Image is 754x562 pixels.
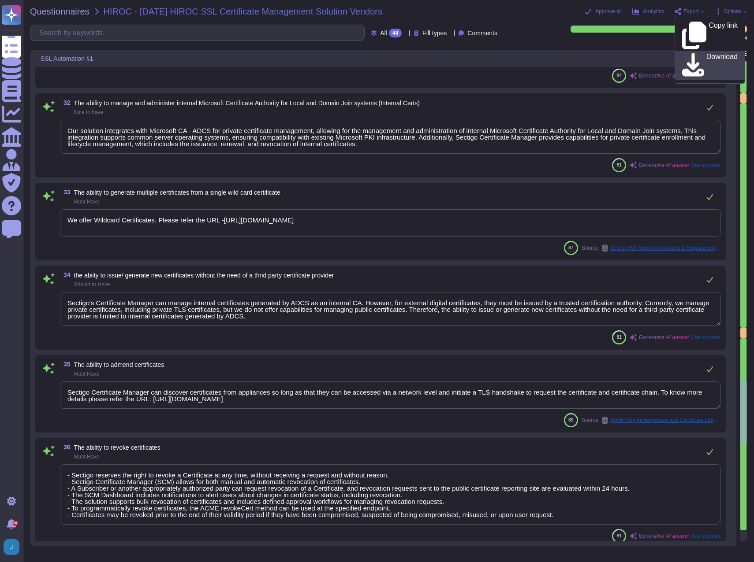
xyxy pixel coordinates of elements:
span: The ability to manage and administer internal Microsoft Certificate Authority for Local and Domai... [74,100,420,107]
button: Analytics [632,8,664,15]
a: Copy link [675,20,745,51]
span: See sources [691,533,720,539]
span: 33 [60,189,71,195]
span: 81 [617,163,622,167]
div: 44 [389,29,402,37]
span: Must Have [74,199,99,205]
span: the abiity to issue/ generate new certificates without the need of a thrid party certificate prov... [74,272,334,279]
span: Approve all [595,9,622,14]
textarea: Our solution integrates with Microsoft CA - ADCS for private certificate management, allowing for... [60,120,720,154]
span: Must Have [74,371,99,377]
span: Generative AI answer [638,335,689,340]
span: The ability to revoke certificates [74,444,161,451]
button: user [2,537,26,557]
span: Generative AI answer [638,533,689,539]
img: user [4,539,19,555]
span: 89 [568,418,573,422]
span: 81 [617,533,622,538]
span: The ability to generate multiple certificates from a single wild card certificate [74,189,280,196]
a: Download [675,51,745,80]
span: HIROC - [DATE] HIROC SSL Certificate Management Solution Vendors [104,7,382,16]
button: Approve all [585,8,622,15]
p: Copy link [709,22,738,49]
p: Download [706,53,738,78]
span: [DATE] RfP ServerRA Annex1.1 Requirements Copy [610,245,720,251]
textarea: Sectigo Certificate Manager can discover certificates from appliances so long as that they can be... [60,381,720,409]
span: See sources [691,335,720,340]
span: Source: [582,417,720,424]
textarea: - Sectigo reserves the right to revoke a Certificate at any time, without receiving a request and... [60,464,720,525]
span: Comments [467,30,497,36]
span: 34 [60,272,71,278]
span: Options [724,9,742,14]
span: Fill types [422,30,447,36]
span: Must Have [74,454,99,460]
span: Should to Have [74,281,110,288]
div: 9+ [13,521,18,526]
span: 35 [60,361,71,367]
span: Generative AI answer [638,163,689,168]
textarea: We offer Wildcard Certificates. Please refer the URL -[URL][DOMAIN_NAME] [60,209,720,237]
span: Nice to have [74,109,104,115]
span: 32 [60,100,71,106]
input: Search by keywords [35,25,364,41]
span: Source: [582,244,720,251]
span: Public Key Infrastructure and Certificate Lifecycle Management general question [610,418,720,423]
span: Questionnaires [30,7,90,16]
span: 84 [617,73,622,78]
span: Analytics [643,9,664,14]
span: Generative AI answer [638,73,689,78]
span: The ability to admend certificates [74,361,164,368]
textarea: Sectigo's Certificate Manager can manage internal certificates generated by ADCS as an internal C... [60,292,720,326]
span: All [380,30,387,36]
span: Export [683,9,699,14]
span: 36 [60,444,71,450]
span: 81 [617,335,622,340]
span: SSL Automation #1 [41,55,93,62]
span: See sources [691,163,720,168]
span: 87 [568,245,573,250]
